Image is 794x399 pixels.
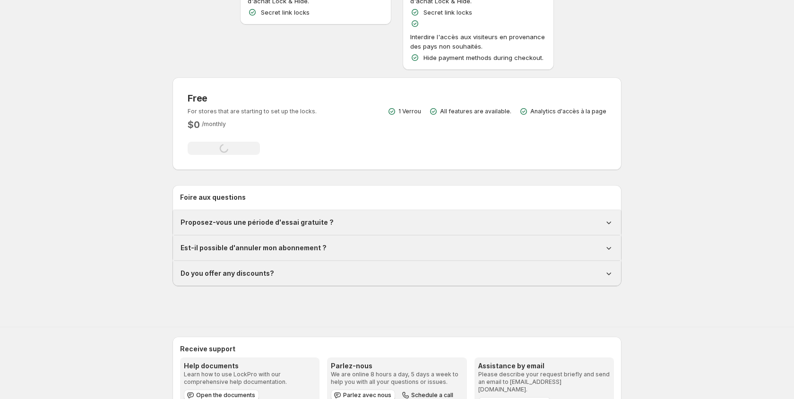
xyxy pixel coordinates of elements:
[478,361,610,371] h3: Assistance by email
[343,391,391,399] span: Parlez avec nous
[188,119,200,130] h2: $ 0
[331,371,463,386] p: We are online 8 hours a day, 5 days a week to help you with all your questions or issues.
[188,108,317,115] p: For stores that are starting to set up the locks.
[331,361,463,371] h3: Parlez-nous
[530,108,606,115] p: Analytics d'accès à la page
[184,361,316,371] h3: Help documents
[181,218,334,227] h1: Proposez-vous une période d'essai gratuite ?
[180,193,614,202] h2: Foire aux questions
[423,8,472,17] p: Secret link locks
[180,344,614,354] h2: Receive support
[202,120,226,127] span: / monthly
[411,391,453,399] span: Schedule a call
[181,243,327,253] h1: Est-il possible d'annuler mon abonnement ?
[398,108,421,115] p: 1 Verrou
[188,93,317,104] h3: Free
[196,391,255,399] span: Open the documents
[261,8,310,17] p: Secret link locks
[184,371,316,386] p: Learn how to use LockPro with our comprehensive help documentation.
[478,371,610,393] p: Please describe your request briefly and send an email to [EMAIL_ADDRESS][DOMAIN_NAME].
[410,32,546,51] p: Interdire l'accès aux visiteurs en provenance des pays non souhaités.
[181,269,274,278] h1: Do you offer any discounts?
[440,108,511,115] p: All features are available.
[423,53,544,62] p: Hide payment methods during checkout.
